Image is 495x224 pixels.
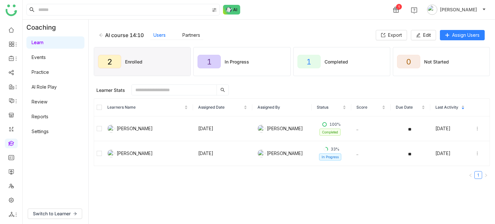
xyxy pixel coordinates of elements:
[212,7,217,13] img: search-type.svg
[96,87,125,93] div: Learner Stats
[482,171,490,179] button: Next Page
[32,84,57,90] a: AI Role Play
[32,40,44,45] a: Learn
[193,141,252,166] td: [DATE]
[32,114,48,119] a: Reports
[452,32,480,39] span: Assign Users
[252,99,312,116] th: Assigned By
[435,104,460,111] span: Last Activity
[257,150,306,157] div: [PERSON_NAME]
[257,125,265,132] img: 684a9aedde261c4b36a3ced9
[427,5,437,15] img: avatar
[107,125,115,132] img: 684a9aedde261c4b36a3ced9
[467,171,474,179] button: Previous Page
[257,125,306,132] div: [PERSON_NAME]
[319,129,341,136] nz-tag: Completed
[32,54,46,60] a: Events
[32,99,47,104] a: Review
[23,20,65,35] div: Coaching
[182,32,200,38] a: Partners
[105,32,144,38] div: AI course 14:10
[107,150,115,157] img: 684a9ad2de261c4b36a3cd74
[356,104,381,111] span: Score
[331,146,339,152] span: 33%
[423,32,431,39] span: Edit
[153,32,166,38] a: Users
[32,129,49,134] a: Settings
[33,210,71,217] span: Switch to Learner
[440,30,485,40] button: Assign Users
[430,116,470,141] td: [DATE]
[351,116,391,141] td: ..
[424,59,449,64] div: Not Started
[5,5,17,16] img: logo
[257,150,265,157] img: 684a9ad2de261c4b36a3cd74
[297,55,321,68] div: 1
[198,55,221,68] div: 1
[107,104,183,111] span: Learners Name
[351,141,391,166] td: ..
[396,4,402,10] div: 1
[225,59,249,64] div: In Progress
[388,32,402,39] span: Export
[317,104,341,111] span: Status
[329,122,341,127] span: 100%
[125,59,142,64] div: Enrolled
[193,116,252,141] td: [DATE]
[98,55,121,68] div: 2
[426,5,487,15] button: [PERSON_NAME]
[32,69,49,75] a: Practice
[107,125,188,132] div: [PERSON_NAME]
[396,104,420,111] span: Due Date
[430,141,470,166] td: [DATE]
[198,104,242,111] span: Assigned Date
[440,6,477,13] span: [PERSON_NAME]
[411,30,436,40] button: Edit
[376,30,407,40] button: Export
[223,5,240,15] img: ask-buddy-normal.svg
[107,150,188,157] div: [PERSON_NAME]
[475,171,482,179] a: 1
[319,153,341,161] nz-tag: In Progress
[325,59,348,64] div: Completed
[397,55,420,68] div: 0
[28,209,82,219] button: Switch to Learner
[474,171,482,179] li: 1
[411,7,417,14] img: help.svg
